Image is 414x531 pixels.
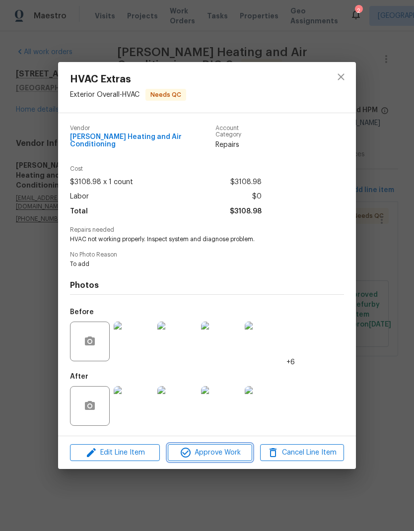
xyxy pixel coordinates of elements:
button: Approve Work [168,444,252,462]
span: HVAC Extras [70,74,186,85]
span: Vendor [70,125,215,132]
button: Edit Line Item [70,444,160,462]
span: $3108.98 [230,175,262,190]
span: Labor [70,190,89,204]
span: Approve Work [171,447,249,459]
span: Edit Line Item [73,447,157,459]
span: HVAC not working properly. Inspect system and diagnose problem. [70,235,317,244]
span: To add [70,260,317,268]
span: $0 [252,190,262,204]
div: 2 [355,6,362,16]
span: +6 [286,357,295,367]
span: Cancel Line Item [263,447,341,459]
h5: Before [70,309,94,316]
span: $3108.98 [230,204,262,219]
h4: Photos [70,280,344,290]
h5: After [70,373,88,380]
span: Cost [70,166,262,172]
span: [PERSON_NAME] Heating and Air Conditioning [70,133,215,148]
span: No Photo Reason [70,252,344,258]
span: Account Category [215,125,262,138]
button: close [329,65,353,89]
span: Exterior Overall - HVAC [70,91,139,98]
span: Total [70,204,88,219]
button: Cancel Line Item [260,444,344,462]
span: $3108.98 x 1 count [70,175,133,190]
span: Repairs [215,140,262,150]
span: Needs QC [146,90,185,100]
span: Repairs needed [70,227,344,233]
